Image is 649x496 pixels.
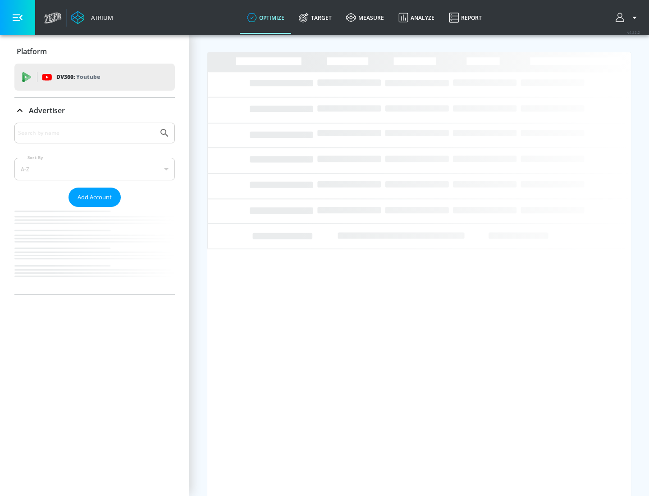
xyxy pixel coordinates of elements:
[14,64,175,91] div: DV360: Youtube
[240,1,292,34] a: optimize
[14,207,175,294] nav: list of Advertiser
[69,188,121,207] button: Add Account
[56,72,100,82] p: DV360:
[339,1,391,34] a: measure
[627,30,640,35] span: v 4.22.2
[71,11,113,24] a: Atrium
[29,106,65,115] p: Advertiser
[14,98,175,123] div: Advertiser
[391,1,442,34] a: Analyze
[442,1,489,34] a: Report
[14,123,175,294] div: Advertiser
[18,127,155,139] input: Search by name
[292,1,339,34] a: Target
[14,158,175,180] div: A-Z
[14,39,175,64] div: Platform
[87,14,113,22] div: Atrium
[17,46,47,56] p: Platform
[26,155,45,161] label: Sort By
[78,192,112,202] span: Add Account
[76,72,100,82] p: Youtube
